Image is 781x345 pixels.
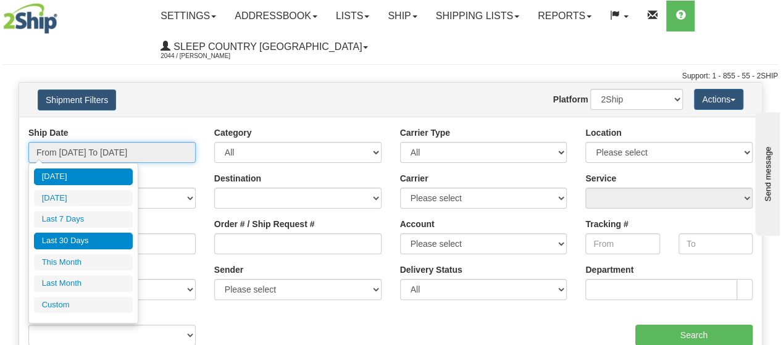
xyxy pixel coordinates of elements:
li: Custom [34,297,133,314]
a: Lists [327,1,378,31]
a: Addressbook [225,1,327,31]
img: logo2044.jpg [3,3,57,34]
label: Location [585,127,621,139]
input: From [585,233,659,254]
button: Shipment Filters [38,89,116,110]
a: Shipping lists [427,1,528,31]
div: Send message [9,10,114,20]
li: Last 30 Days [34,233,133,249]
label: Carrier Type [400,127,450,139]
label: Department [585,264,633,276]
li: Last Month [34,275,133,292]
a: Ship [378,1,426,31]
div: Support: 1 - 855 - 55 - 2SHIP [3,71,778,81]
iframe: chat widget [753,109,780,235]
a: Reports [528,1,601,31]
button: Actions [694,89,743,110]
label: Ship Date [28,127,69,139]
label: Account [400,218,435,230]
label: Category [214,127,252,139]
label: Order # / Ship Request # [214,218,315,230]
a: Sleep Country [GEOGRAPHIC_DATA] 2044 / [PERSON_NAME] [151,31,377,62]
li: Last 7 Days [34,211,133,228]
li: [DATE] [34,168,133,185]
label: Service [585,172,616,185]
li: This Month [34,254,133,271]
span: Sleep Country [GEOGRAPHIC_DATA] [170,41,362,52]
label: Carrier [400,172,428,185]
a: Settings [151,1,225,31]
span: 2044 / [PERSON_NAME] [161,50,253,62]
li: [DATE] [34,190,133,207]
label: Tracking # [585,218,628,230]
label: Destination [214,172,261,185]
label: Delivery Status [400,264,462,276]
label: Sender [214,264,243,276]
label: Platform [553,93,588,106]
input: To [679,233,753,254]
